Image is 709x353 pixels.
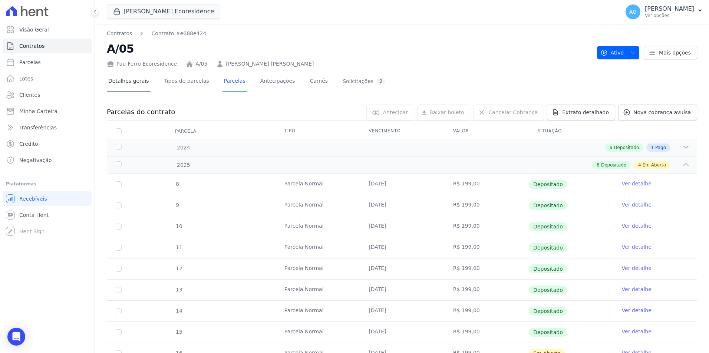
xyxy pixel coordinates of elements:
a: Ver detalhe [622,264,652,272]
button: AG [PERSON_NAME] Ver opções [620,1,709,22]
input: Só é possível selecionar pagamentos em aberto [116,287,122,293]
a: Ver detalhe [622,286,652,293]
div: Open Intercom Messenger [7,328,25,346]
a: Ver detalhe [622,180,652,187]
a: Contrato #e688e424 [151,30,206,37]
a: Clientes [3,88,92,102]
td: R$ 199,00 [444,216,528,237]
a: Detalhes gerais [107,72,151,92]
span: Minha Carteira [19,108,57,115]
a: Recebíveis [3,191,92,206]
a: Parcelas [3,55,92,70]
th: Vencimento [360,123,444,139]
span: Mais opções [659,49,691,56]
td: Parcela Normal [276,280,360,300]
a: Antecipações [259,72,297,92]
a: Solicitações0 [341,72,387,92]
div: 0 [376,78,385,85]
span: Visão Geral [19,26,49,33]
td: [DATE] [360,280,444,300]
a: Mais opções [644,46,697,59]
a: Lotes [3,71,92,86]
p: Ver opções [645,13,694,19]
span: 11 [175,244,182,250]
span: 13 [175,287,182,293]
span: 8 [175,181,179,187]
input: Só é possível selecionar pagamentos em aberto [116,329,122,335]
span: Extrato detalhado [562,109,609,116]
th: Valor [444,123,528,139]
a: Minha Carteira [3,104,92,119]
span: Depositado [529,201,567,210]
span: Negativação [19,156,52,164]
th: Situação [528,123,613,139]
h3: Parcelas do contrato [107,108,175,116]
button: [PERSON_NAME] Ecoresidence [107,4,220,19]
span: 4 [638,162,641,168]
span: Pago [655,144,666,151]
span: Depositado [529,180,567,189]
a: Conta Hent [3,208,92,222]
a: [PERSON_NAME] [PERSON_NAME] [226,60,314,68]
a: Transferências [3,120,92,135]
input: Só é possível selecionar pagamentos em aberto [116,202,122,208]
input: Só é possível selecionar pagamentos em aberto [116,308,122,314]
a: Parcelas [222,72,247,92]
span: Conta Hent [19,211,49,219]
div: Plataformas [6,179,89,188]
span: Depositado [529,243,567,252]
h2: A/05 [107,40,591,57]
td: [DATE] [360,174,444,195]
td: [DATE] [360,301,444,321]
span: 10 [175,223,182,229]
span: Depositado [529,307,567,316]
td: Parcela Normal [276,174,360,195]
a: Ver detalhe [622,307,652,314]
span: Contratos [19,42,44,50]
td: Parcela Normal [276,216,360,237]
td: R$ 199,00 [444,174,528,195]
span: 15 [175,329,182,335]
a: Negativação [3,153,92,168]
span: Depositado [601,162,626,168]
td: [DATE] [360,216,444,237]
span: Depositado [529,328,567,337]
span: 1 [651,144,654,151]
td: R$ 199,00 [444,237,528,258]
span: Crédito [19,140,38,148]
a: A/05 [195,60,207,68]
span: Depositado [529,286,567,294]
span: Transferências [19,124,57,131]
nav: Breadcrumb [107,30,591,37]
td: [DATE] [360,237,444,258]
span: 9 [175,202,179,208]
span: Depositado [614,144,639,151]
span: Ativo [600,46,624,59]
td: Parcela Normal [276,322,360,343]
td: R$ 199,00 [444,195,528,216]
div: Pau-Ferro Ecoresidence [107,60,177,68]
td: [DATE] [360,195,444,216]
span: 12 [175,265,182,271]
div: Parcela [166,124,205,139]
a: Crédito [3,136,92,151]
p: [PERSON_NAME] [645,5,694,13]
a: Nova cobrança avulsa [618,105,697,120]
span: Depositado [529,222,567,231]
input: Só é possível selecionar pagamentos em aberto [116,224,122,230]
div: Solicitações [343,78,385,85]
input: Só é possível selecionar pagamentos em aberto [116,266,122,272]
span: Clientes [19,91,40,99]
span: Nova cobrança avulsa [633,109,691,116]
span: Depositado [529,264,567,273]
td: [DATE] [360,258,444,279]
a: Carnês [308,72,329,92]
td: Parcela Normal [276,258,360,279]
span: Recebíveis [19,195,47,202]
a: Tipos de parcelas [162,72,211,92]
span: Em Aberto [643,162,666,168]
span: AG [629,9,637,14]
span: 6 [610,144,613,151]
span: 8 [597,162,600,168]
span: Parcelas [19,59,41,66]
